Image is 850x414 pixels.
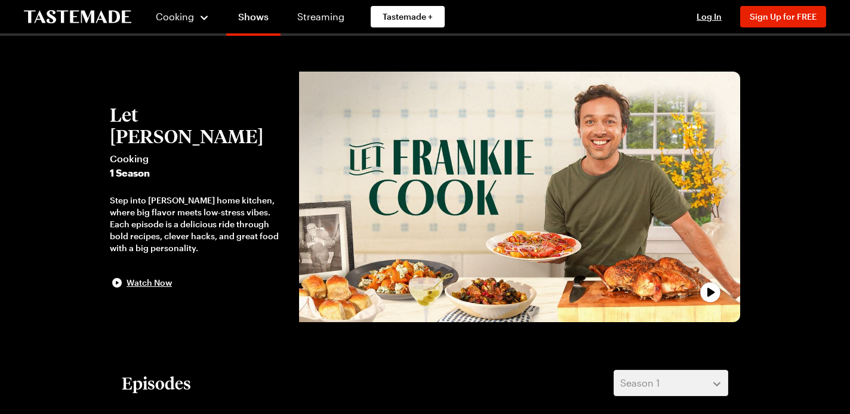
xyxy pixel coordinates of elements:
[371,6,445,27] a: Tastemade +
[620,376,660,390] span: Season 1
[110,104,287,290] button: Let [PERSON_NAME]Cooking1 SeasonStep into [PERSON_NAME] home kitchen, where big flavor meets low-...
[685,11,733,23] button: Log In
[122,372,191,394] h2: Episodes
[740,6,826,27] button: Sign Up for FREE
[614,370,728,396] button: Season 1
[226,2,281,36] a: Shows
[750,11,817,21] span: Sign Up for FREE
[156,11,194,22] span: Cooking
[110,152,287,166] span: Cooking
[697,11,722,21] span: Log In
[24,10,131,24] a: To Tastemade Home Page
[155,2,210,31] button: Cooking
[110,166,287,180] span: 1 Season
[127,277,172,289] span: Watch Now
[383,11,433,23] span: Tastemade +
[110,194,287,254] div: Step into [PERSON_NAME] home kitchen, where big flavor meets low-stress vibes. Each episode is a ...
[299,72,740,322] button: play trailer
[299,72,740,322] img: Let Frankie Cook
[110,104,287,147] h2: Let [PERSON_NAME]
